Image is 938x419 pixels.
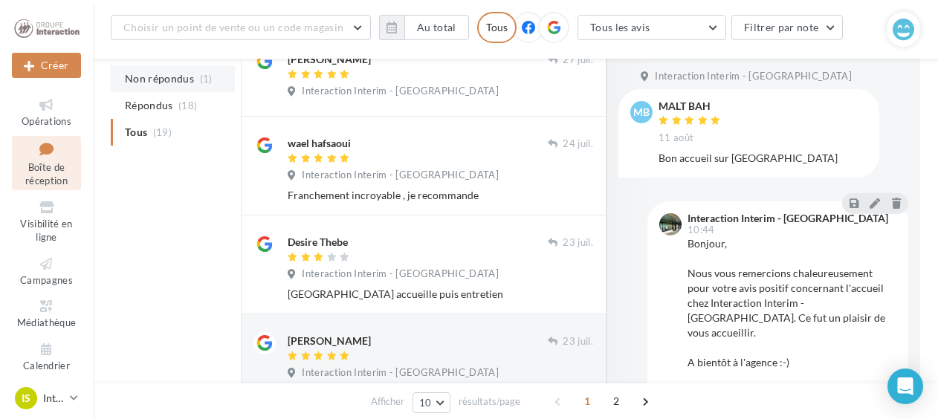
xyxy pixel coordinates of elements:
span: (1) [200,73,213,85]
span: Interaction Interim - [GEOGRAPHIC_DATA] [302,169,499,182]
span: IS [22,391,30,406]
div: Open Intercom Messenger [887,368,923,404]
a: Calendrier [12,338,81,374]
span: Afficher [371,394,404,409]
div: [GEOGRAPHIC_DATA] accueille puis entretien [288,287,593,302]
span: Tous les avis [590,21,650,33]
span: Boîte de réception [25,161,68,187]
span: résultats/page [459,394,520,409]
span: 23 juil. [563,335,593,348]
button: Créer [12,53,81,78]
span: Médiathèque [17,316,77,328]
a: Opérations [12,94,81,130]
button: Tous les avis [578,15,726,40]
div: [PERSON_NAME] [288,334,371,348]
button: Au total [404,15,469,40]
button: Au total [379,15,469,40]
span: 2 [604,389,628,413]
span: 10:44 [688,225,715,235]
span: 10 [419,397,432,409]
span: Non répondus [125,71,194,86]
span: Interaction Interim - [GEOGRAPHIC_DATA] [302,267,499,281]
span: Répondus [125,98,173,113]
a: Visibilité en ligne [12,196,81,247]
span: Opérations [22,115,71,127]
span: Campagnes [20,274,73,286]
div: Tous [477,12,517,43]
div: MALT BAH [659,101,724,111]
button: Filtrer par note [731,15,844,40]
div: Interaction Interim - [GEOGRAPHIC_DATA] [688,213,888,224]
span: Visibilité en ligne [20,218,72,244]
a: IS Interaction ST ETIENNE [12,384,81,412]
a: Campagnes [12,253,81,289]
span: Interaction Interim - [GEOGRAPHIC_DATA] [302,85,499,98]
div: Desire Thebe [288,235,348,250]
div: Bon accueil sur [GEOGRAPHIC_DATA] [659,151,867,166]
button: 10 [413,392,450,413]
span: 11 août [659,131,693,145]
span: Calendrier [23,360,70,371]
div: Franchement incroyable , je recommande [288,188,593,203]
span: Interaction Interim - [GEOGRAPHIC_DATA] [302,366,499,380]
span: 1 [575,389,599,413]
span: 27 juil. [563,53,593,67]
p: Interaction ST ETIENNE [43,391,64,406]
span: 24 juil. [563,137,593,151]
span: 23 juil. [563,236,593,250]
span: (18) [178,100,197,111]
a: Boîte de réception [12,136,81,190]
div: Nouvelle campagne [12,53,81,78]
span: MB [633,105,650,120]
a: Médiathèque [12,295,81,331]
button: Choisir un point de vente ou un code magasin [111,15,371,40]
span: Choisir un point de vente ou un code magasin [123,21,343,33]
div: wael hafsaoui [288,136,351,151]
div: [PERSON_NAME] [288,52,371,67]
span: Interaction Interim - [GEOGRAPHIC_DATA] [655,70,852,83]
